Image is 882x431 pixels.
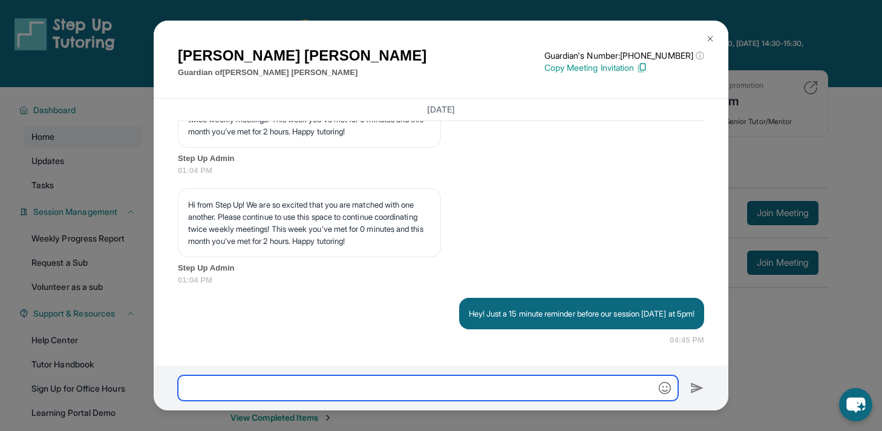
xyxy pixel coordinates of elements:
[544,62,704,74] p: Copy Meeting Invitation
[659,382,671,394] img: Emoji
[188,199,431,247] p: Hi from Step Up! We are so excited that you are matched with one another. Please continue to use ...
[696,50,704,62] span: ⓘ
[178,104,704,116] h3: [DATE]
[690,381,704,395] img: Send icon
[178,274,704,286] span: 01:04 PM
[178,165,704,177] span: 01:04 PM
[636,62,647,73] img: Copy Icon
[544,50,704,62] p: Guardian's Number: [PHONE_NUMBER]
[670,334,704,346] span: 04:45 PM
[178,45,426,67] h1: [PERSON_NAME] [PERSON_NAME]
[839,388,872,421] button: chat-button
[178,153,704,165] span: Step Up Admin
[178,67,426,79] p: Guardian of [PERSON_NAME] [PERSON_NAME]
[705,34,715,44] img: Close Icon
[178,262,704,274] span: Step Up Admin
[469,308,694,320] p: Hey! Just a 15 minute reminder before our session [DATE] at 5pm!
